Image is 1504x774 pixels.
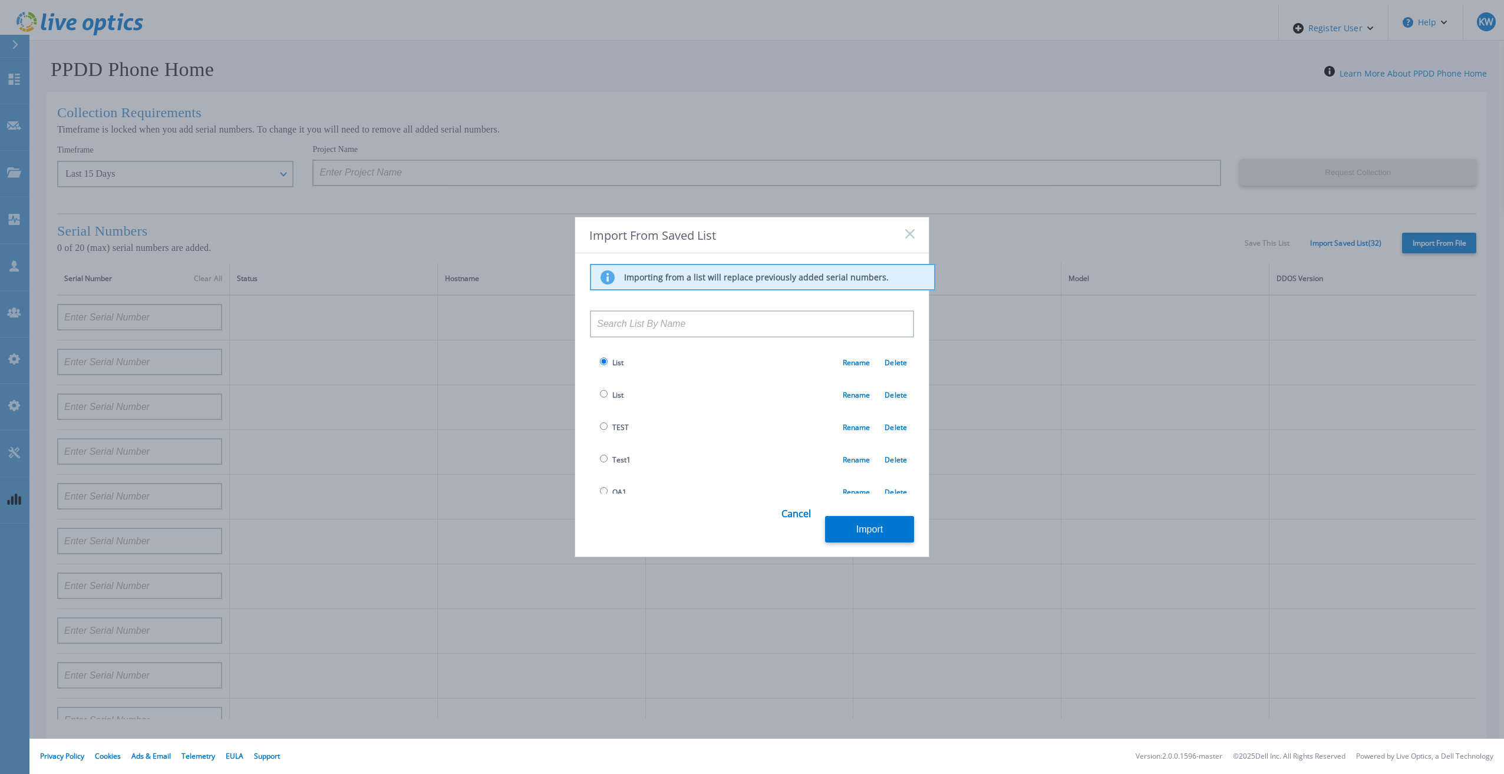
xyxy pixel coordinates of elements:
[781,498,811,543] a: Cancel
[612,487,626,497] span: QA1
[870,358,907,368] a: Delete
[612,358,624,368] span: List
[1136,753,1222,760] li: Version: 2.0.0.1596-master
[589,227,716,243] span: Import From Saved List
[870,455,907,465] a: Delete
[182,751,215,761] a: Telemetry
[226,751,243,761] a: EULA
[843,390,870,400] a: Rename
[843,487,870,497] a: Rename
[612,390,624,400] span: List
[40,751,84,761] a: Privacy Policy
[1356,753,1493,760] li: Powered by Live Optics, a Dell Technology
[612,455,631,465] span: Test1
[1233,753,1345,760] li: © 2025 Dell Inc. All Rights Reserved
[95,751,121,761] a: Cookies
[870,422,907,432] a: Delete
[843,358,870,368] a: Rename
[131,751,171,761] a: Ads & Email
[870,487,907,497] a: Delete
[624,272,889,283] p: Importing from a list will replace previously added serial numbers.
[870,390,907,400] a: Delete
[254,751,280,761] a: Support
[843,422,870,432] a: Rename
[843,455,870,465] a: Rename
[612,422,629,432] span: TEST
[825,516,914,543] button: Import
[590,310,914,338] input: Search List By Name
